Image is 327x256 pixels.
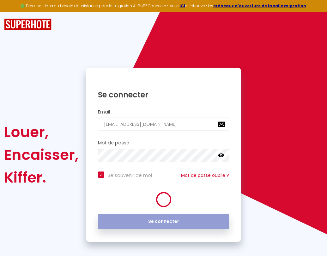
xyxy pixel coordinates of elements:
button: Ouvrir le widget de chat LiveChat [5,3,24,21]
a: ICI [179,3,185,9]
div: Encaisser, [4,143,79,166]
img: SuperHote logo [4,19,51,30]
button: Se connecter [98,214,229,230]
h2: Mot de passe [98,140,229,146]
a: créneaux d'ouverture de la salle migration [213,3,306,9]
h2: Email [98,109,229,115]
div: Kiffer. [4,166,79,189]
div: Louer, [4,121,79,143]
h1: Se connecter [98,90,229,100]
input: Ton Email [98,118,229,131]
a: Mot de passe oublié ? [181,172,229,178]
